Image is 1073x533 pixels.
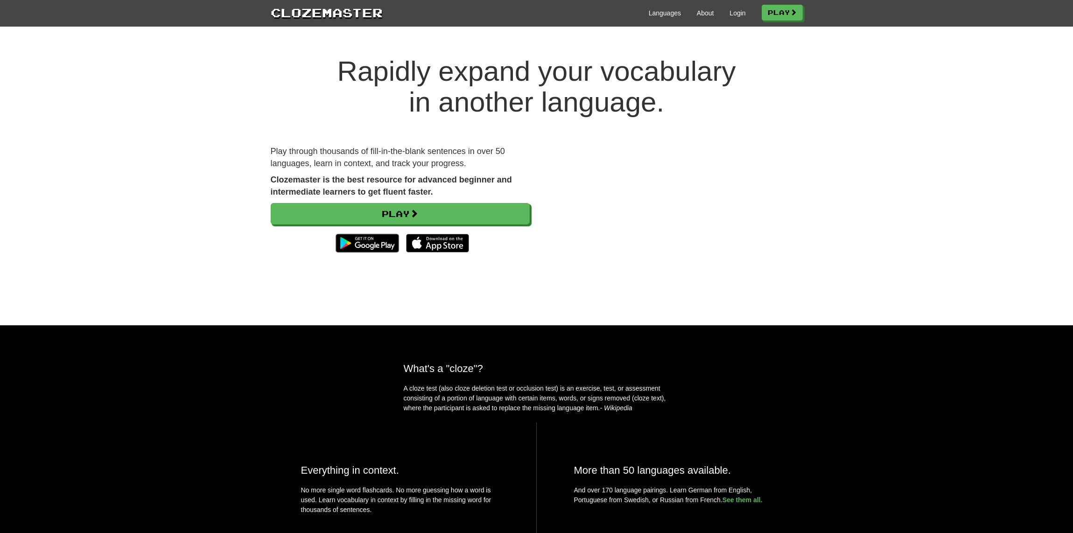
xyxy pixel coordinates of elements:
[271,4,383,21] a: Clozemaster
[271,203,530,224] a: Play
[301,485,499,519] p: No more single word flashcards. No more guessing how a word is used. Learn vocabulary in context ...
[406,234,469,252] img: Download_on_the_App_Store_Badge_US-UK_135x40-25178aeef6eb6b83b96f5f2d004eda3bffbb37122de64afbaef7...
[649,8,681,18] a: Languages
[574,464,772,476] h2: More than 50 languages available.
[404,384,670,413] p: A cloze test (also cloze deletion test or occlusion test) is an exercise, test, or assessment con...
[600,404,632,412] em: - Wikipedia
[271,175,512,196] strong: Clozemaster is the best resource for advanced beginner and intermediate learners to get fluent fa...
[404,363,670,374] h2: What's a "cloze"?
[271,146,530,169] p: Play through thousands of fill-in-the-blank sentences in over 50 languages, learn in context, and...
[331,229,403,257] img: Get it on Google Play
[762,5,803,21] a: Play
[697,8,714,18] a: About
[722,496,763,504] a: See them all.
[301,464,499,476] h2: Everything in context.
[729,8,745,18] a: Login
[574,485,772,505] p: And over 170 language pairings. Learn German from English, Portuguese from Swedish, or Russian fr...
